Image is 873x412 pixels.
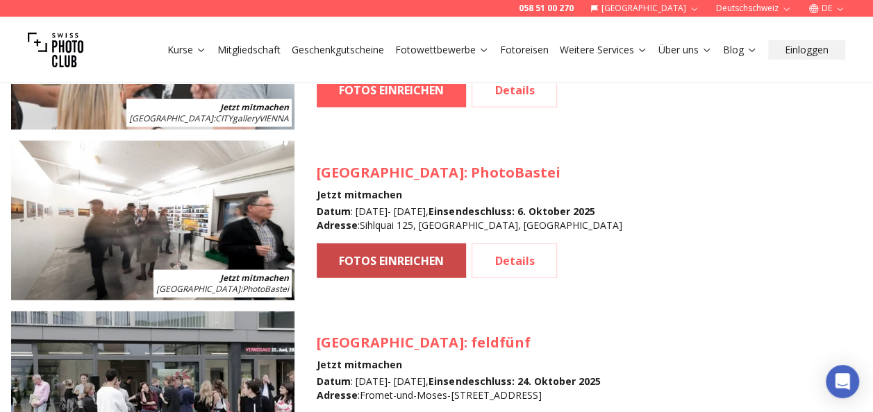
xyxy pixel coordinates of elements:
[11,141,294,300] img: SPC Photo Awards Zürich: Dezember 2025
[317,358,600,372] h4: Jetzt mitmachen
[560,43,647,57] a: Weitere Services
[317,205,351,218] b: Datum
[167,43,206,57] a: Kurse
[317,243,466,278] a: FOTOS EINREICHEN
[472,73,557,108] a: Details
[472,243,557,278] a: Details
[129,112,213,124] span: [GEOGRAPHIC_DATA]
[317,218,358,232] b: Adresse
[429,205,595,218] b: Einsendeschluss : 6. Oktober 2025
[658,43,712,57] a: Über uns
[317,388,358,402] b: Adresse
[317,375,600,402] div: : [DATE] - [DATE] , : Fromet-und-Moses-[STREET_ADDRESS]
[156,283,289,295] span: : PhotoBastei
[220,101,289,113] b: Jetzt mitmachen
[28,22,83,78] img: Swiss photo club
[554,40,653,60] button: Weitere Services
[317,205,622,232] div: : [DATE] - [DATE] , : Sihlquai 125, [GEOGRAPHIC_DATA], [GEOGRAPHIC_DATA]
[826,365,859,398] div: Open Intercom Messenger
[717,40,763,60] button: Blog
[212,40,286,60] button: Mitgliedschaft
[317,188,622,202] h4: Jetzt mitmachen
[519,3,574,14] a: 058 51 00 270
[390,40,494,60] button: Fotowettbewerbe
[653,40,717,60] button: Über uns
[317,163,463,182] span: [GEOGRAPHIC_DATA]
[317,375,351,388] b: Datum
[129,112,289,124] span: : CITYgalleryVIENNA
[286,40,390,60] button: Geschenkgutscheine
[317,333,463,352] span: [GEOGRAPHIC_DATA]
[317,333,600,352] h3: : feldfünf
[429,375,600,388] b: Einsendeschluss : 24. Oktober 2025
[156,283,240,295] span: [GEOGRAPHIC_DATA]
[162,40,212,60] button: Kurse
[317,163,622,182] h3: : PhotoBastei
[500,43,549,57] a: Fotoreisen
[217,43,281,57] a: Mitgliedschaft
[292,43,384,57] a: Geschenkgutscheine
[395,43,489,57] a: Fotowettbewerbe
[768,40,845,60] button: Einloggen
[494,40,554,60] button: Fotoreisen
[317,73,466,108] a: FOTOS EINREICHEN
[723,43,757,57] a: Blog
[220,272,289,284] b: Jetzt mitmachen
